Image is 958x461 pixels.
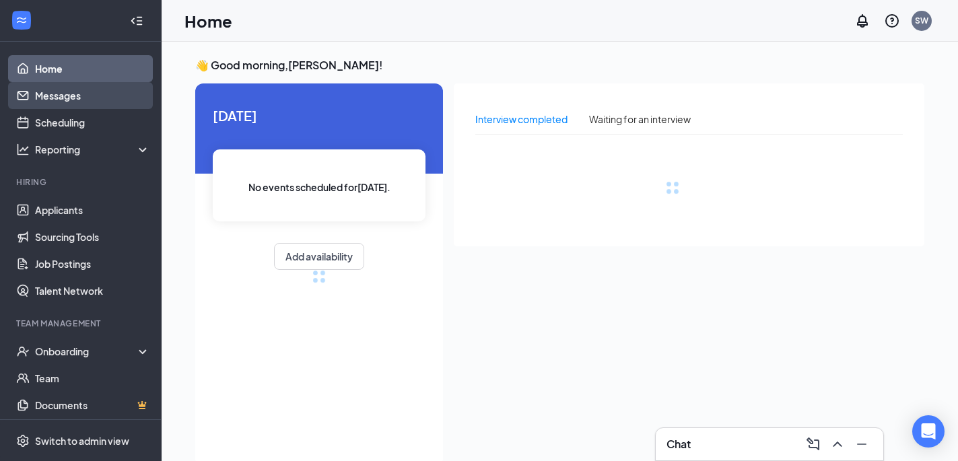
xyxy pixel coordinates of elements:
button: Minimize [851,433,873,455]
div: Switch to admin view [35,434,129,448]
svg: Notifications [854,13,870,29]
h1: Home [184,9,232,32]
svg: ComposeMessage [805,436,821,452]
span: No events scheduled for [DATE] . [248,180,390,194]
a: Sourcing Tools [35,223,150,250]
div: Onboarding [35,345,139,358]
div: Hiring [16,176,147,188]
button: ChevronUp [827,433,848,455]
a: Applicants [35,197,150,223]
svg: WorkstreamLogo [15,13,28,27]
div: Interview completed [475,112,568,127]
a: Home [35,55,150,82]
span: [DATE] [213,105,425,126]
button: ComposeMessage [802,433,824,455]
svg: Analysis [16,143,30,156]
a: DocumentsCrown [35,392,150,419]
div: Reporting [35,143,151,156]
svg: ChevronUp [829,436,846,452]
div: Waiting for an interview [589,112,691,127]
div: loading meetings... [312,270,326,283]
svg: Collapse [130,14,143,28]
h3: 👋 Good morning, [PERSON_NAME] ! [195,58,924,73]
a: Messages [35,82,150,109]
div: Team Management [16,318,147,329]
svg: UserCheck [16,345,30,358]
div: Open Intercom Messenger [912,415,945,448]
h3: Chat [666,437,691,452]
a: Talent Network [35,277,150,304]
svg: QuestionInfo [884,13,900,29]
a: Scheduling [35,109,150,136]
svg: Minimize [854,436,870,452]
svg: Settings [16,434,30,448]
div: SW [915,15,928,26]
a: Job Postings [35,250,150,277]
button: Add availability [274,243,364,270]
a: Team [35,365,150,392]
